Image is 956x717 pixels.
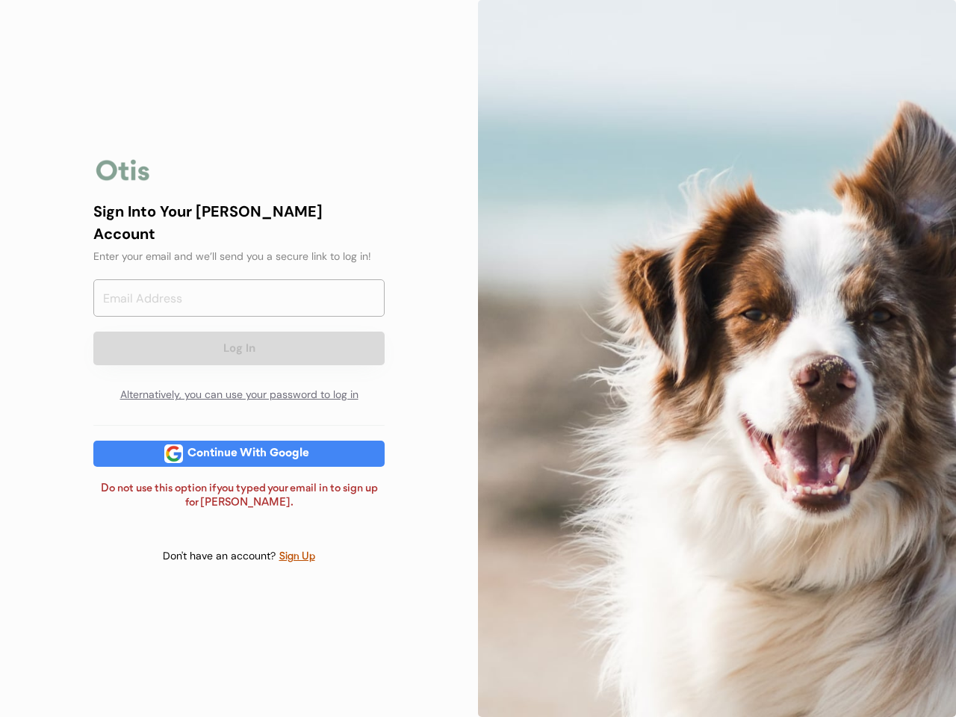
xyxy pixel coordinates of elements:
div: Sign Into Your [PERSON_NAME] Account [93,200,385,245]
div: Don't have an account? [163,549,279,564]
div: Alternatively, you can use your password to log in [93,380,385,410]
button: Log In [93,332,385,365]
input: Email Address [93,279,385,317]
div: Enter your email and we’ll send you a secure link to log in! [93,249,385,264]
div: Continue With Google [183,448,314,459]
div: Sign Up [279,548,316,565]
div: Do not use this option if you typed your email in to sign up for [PERSON_NAME]. [93,482,385,511]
